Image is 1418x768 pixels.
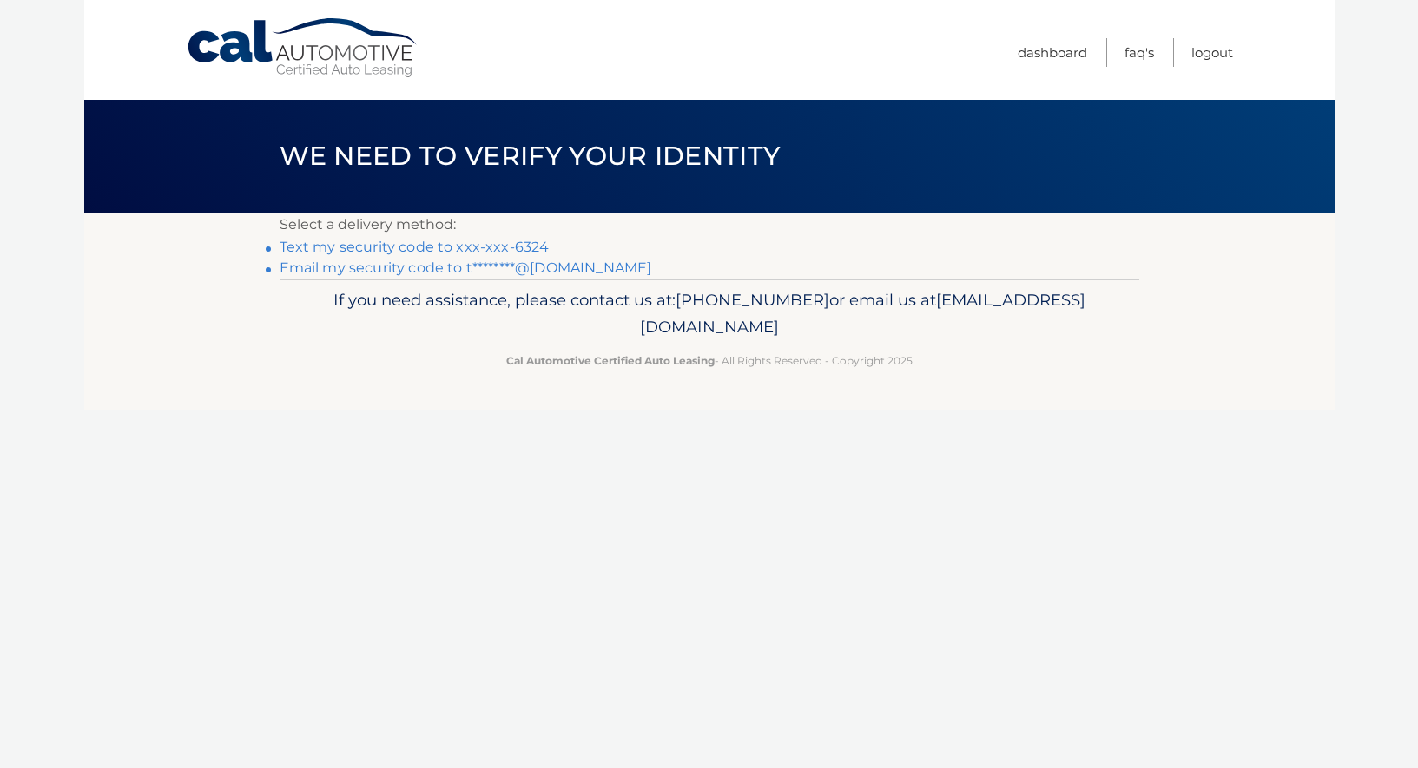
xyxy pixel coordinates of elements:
p: Select a delivery method: [280,213,1139,237]
p: If you need assistance, please contact us at: or email us at [291,286,1128,342]
a: Dashboard [1018,38,1087,67]
span: [PHONE_NUMBER] [676,290,829,310]
span: We need to verify your identity [280,140,781,172]
a: FAQ's [1125,38,1154,67]
p: - All Rights Reserved - Copyright 2025 [291,351,1128,370]
a: Logout [1191,38,1233,67]
a: Cal Automotive [186,17,420,79]
a: Text my security code to xxx-xxx-6324 [280,239,550,255]
strong: Cal Automotive Certified Auto Leasing [506,354,715,367]
a: Email my security code to t********@[DOMAIN_NAME] [280,259,652,276]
